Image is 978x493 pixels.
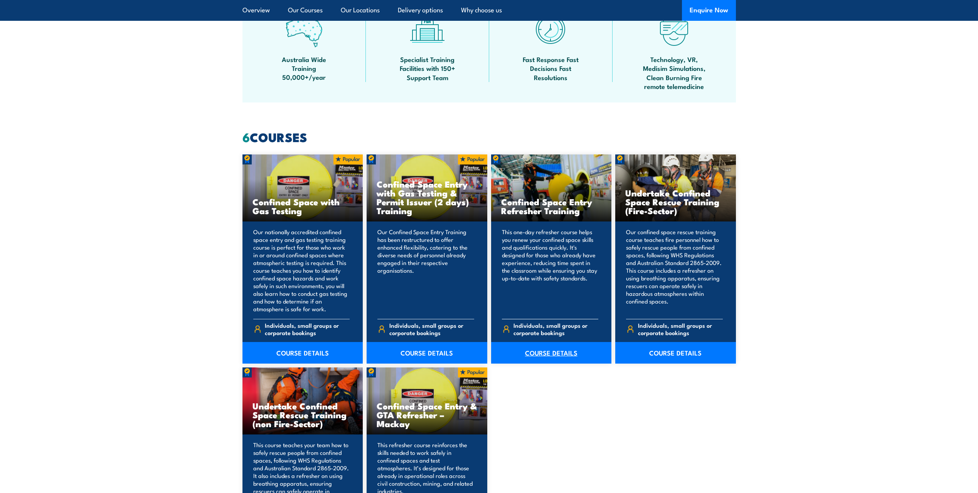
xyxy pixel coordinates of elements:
span: Individuals, small groups or corporate bookings [638,322,723,336]
p: Our nationally accredited confined space entry and gas testing training course is perfect for tho... [253,228,350,313]
h3: Confined Space with Gas Testing [252,197,353,215]
p: Our Confined Space Entry Training has been restructured to offer enhanced flexibility, catering t... [377,228,474,313]
h3: Undertake Confined Space Rescue Training (non Fire-Sector) [252,401,353,428]
h3: Confined Space Entry Refresher Training [501,197,602,215]
span: Australia Wide Training 50,000+/year [269,55,339,82]
h3: Undertake Confined Space Rescue Training (Fire-Sector) [625,188,726,215]
strong: 6 [242,127,250,146]
span: Technology, VR, Medisim Simulations, Clean Burning Fire remote telemedicine [640,55,709,91]
h3: Confined Space Entry & GTA Refresher – Mackay [377,401,477,428]
span: Individuals, small groups or corporate bookings [265,322,350,336]
a: COURSE DETAILS [615,342,736,364]
h2: COURSES [242,131,736,142]
span: Specialist Training Facilities with 150+ Support Team [393,55,462,82]
img: tech-icon [656,11,692,47]
p: Our confined space rescue training course teaches fire personnel how to safely rescue people from... [626,228,723,313]
a: COURSE DETAILS [367,342,487,364]
img: fast-icon [532,11,569,47]
img: facilities-icon [409,11,446,47]
span: Fast Response Fast Decisions Fast Resolutions [516,55,586,82]
h3: Confined Space Entry with Gas Testing & Permit Issuer (2 days) Training [377,179,477,215]
a: COURSE DETAILS [242,342,363,364]
a: COURSE DETAILS [491,342,612,364]
img: auswide-icon [286,11,322,47]
span: Individuals, small groups or corporate bookings [513,322,598,336]
p: This one-day refresher course helps you renew your confined space skills and qualifications quick... [502,228,599,313]
span: Individuals, small groups or corporate bookings [389,322,474,336]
